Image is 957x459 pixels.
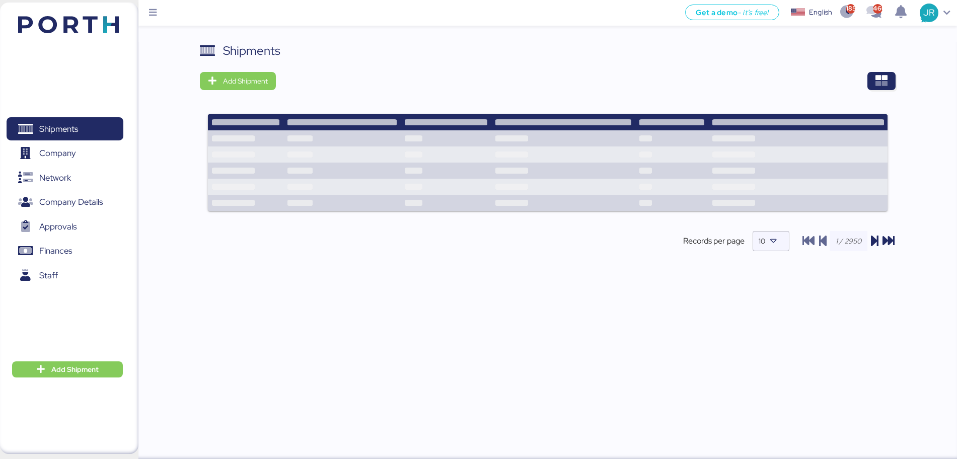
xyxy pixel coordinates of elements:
[144,5,162,22] button: Menu
[12,361,123,377] button: Add Shipment
[7,166,123,189] a: Network
[683,235,745,247] span: Records per page
[759,237,765,246] span: 10
[809,7,832,18] div: English
[39,146,76,161] span: Company
[51,363,99,375] span: Add Shipment
[39,171,71,185] span: Network
[39,219,77,234] span: Approvals
[39,268,58,283] span: Staff
[923,6,934,19] span: JR
[7,215,123,238] a: Approvals
[39,195,103,209] span: Company Details
[223,75,268,87] span: Add Shipment
[830,231,867,251] input: 1 / 2950
[7,191,123,214] a: Company Details
[7,240,123,263] a: Finances
[7,117,123,140] a: Shipments
[223,42,280,60] div: Shipments
[7,142,123,165] a: Company
[200,72,276,90] button: Add Shipment
[39,122,78,136] span: Shipments
[39,244,72,258] span: Finances
[7,264,123,287] a: Staff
